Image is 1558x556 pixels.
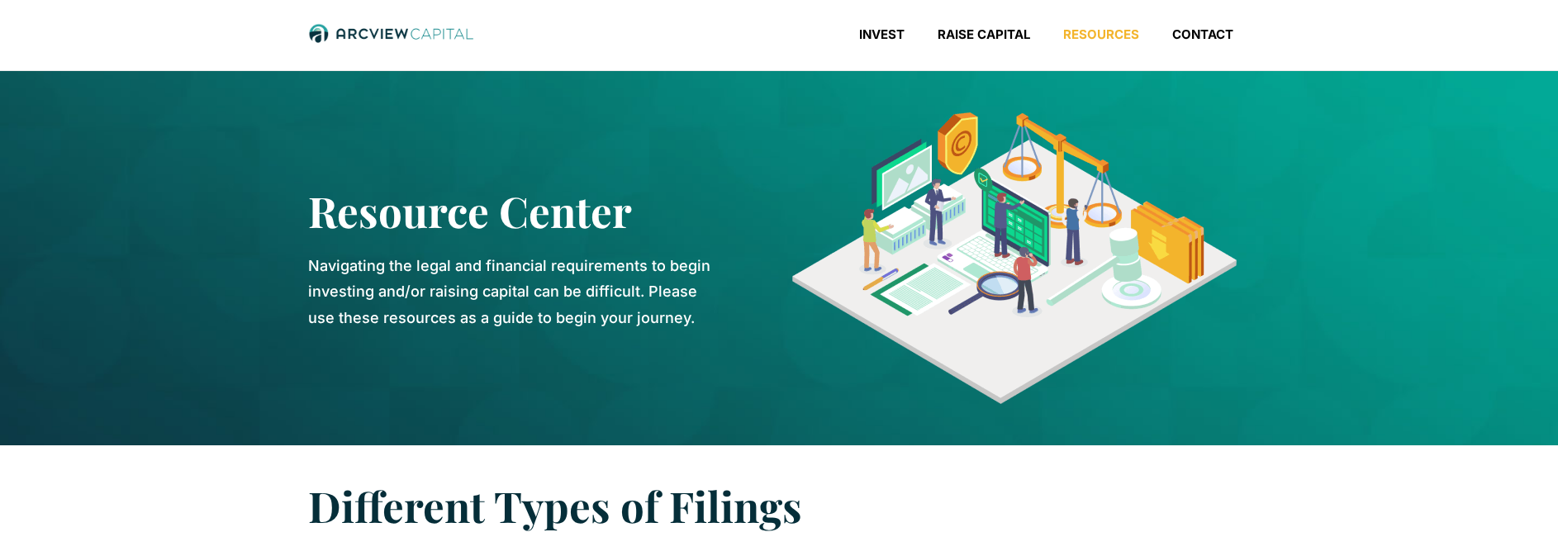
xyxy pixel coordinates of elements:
a: Contact [1156,26,1250,43]
a: Raise Capital [921,26,1047,43]
a: Invest [843,26,921,43]
a: Resources [1047,26,1156,43]
h2: Resource Center [308,186,721,236]
h3: Different Types of Filings [308,478,1209,534]
p: Navigating the legal and financial requirements to begin investing and/or raising capital can be ... [308,253,721,331]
